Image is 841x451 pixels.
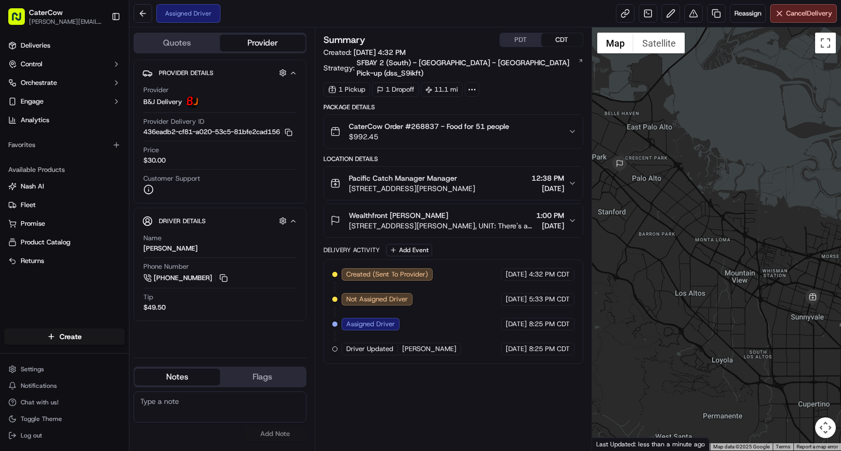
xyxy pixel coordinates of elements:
[10,179,27,195] img: Angelique Valdez
[10,232,19,241] div: 📗
[143,97,182,107] span: B&J Delivery
[4,379,125,393] button: Notifications
[159,217,205,225] span: Driver Details
[143,272,229,284] a: [PHONE_NUMBER]
[349,210,448,221] span: Wealthfront [PERSON_NAME]
[349,132,509,142] span: $992.45
[21,182,44,191] span: Nash AI
[357,57,583,78] a: SFBAY 2 (South) - [GEOGRAPHIC_DATA] - [GEOGRAPHIC_DATA] Pick-up (dss_S9ikft)
[22,99,40,118] img: 8571987876998_91fb9ceb93ad5c398215_72.jpg
[143,234,161,243] span: Name
[8,182,121,191] a: Nash AI
[176,102,188,114] button: Start new chat
[541,33,583,47] button: CDT
[4,412,125,426] button: Toggle Theme
[154,273,212,283] span: [PHONE_NUMBER]
[92,161,113,169] span: [DATE]
[143,146,159,155] span: Price
[8,238,121,247] a: Product Catalog
[8,200,121,210] a: Fleet
[796,444,838,449] a: Report a map error
[595,437,629,450] img: Google
[220,369,305,385] button: Flags
[4,362,125,376] button: Settings
[349,173,457,183] span: Pacific Catch Manager Manager
[4,178,125,195] button: Nash AI
[143,117,204,126] span: Provider Delivery ID
[4,162,125,178] div: Available Products
[143,85,169,95] span: Provider
[536,210,564,221] span: 1:00 PM
[323,82,370,97] div: 1 Pickup
[21,398,58,406] span: Chat with us!
[103,257,125,265] span: Pylon
[21,200,36,210] span: Fleet
[98,231,166,242] span: API Documentation
[346,344,393,354] span: Driver Updated
[143,156,166,165] span: $30.00
[4,4,107,29] button: CaterCow[PERSON_NAME][EMAIL_ADDRESS][DOMAIN_NAME]
[4,75,125,91] button: Orchestrate
[4,428,125,443] button: Log out
[10,135,69,143] div: Past conversations
[143,303,166,312] div: $49.50
[60,331,82,342] span: Create
[349,183,475,194] span: [STREET_ADDRESS][PERSON_NAME]
[32,161,84,169] span: [PERSON_NAME]
[4,215,125,232] button: Promise
[776,444,790,449] a: Terms (opens in new tab)
[786,9,832,18] span: Cancel Delivery
[73,256,125,265] a: Powered byPylon
[29,18,103,26] button: [PERSON_NAME][EMAIL_ADDRESS][DOMAIN_NAME]
[32,188,84,197] span: [PERSON_NAME]
[323,103,583,111] div: Package Details
[186,96,199,108] img: profile_bj_cartwheel_2man.png
[770,4,837,23] button: CancelDelivery
[47,109,142,118] div: We're available if you need us!
[86,161,90,169] span: •
[4,93,125,110] button: Engage
[730,4,766,23] button: Reassign
[323,35,365,45] h3: Summary
[372,82,419,97] div: 1 Dropoff
[529,344,570,354] span: 8:25 PM CDT
[143,262,189,271] span: Phone Number
[21,382,57,390] span: Notifications
[220,35,305,51] button: Provider
[506,295,527,304] span: [DATE]
[6,227,83,246] a: 📗Knowledge Base
[142,212,298,229] button: Driver Details
[21,431,42,440] span: Log out
[21,115,49,125] span: Analytics
[21,78,57,88] span: Orchestrate
[27,67,186,78] input: Got a question? Start typing here...
[713,444,770,449] span: Map data ©2025 Google
[324,167,583,200] button: Pacific Catch Manager Manager[STREET_ADDRESS][PERSON_NAME]12:38 PM[DATE]
[47,99,170,109] div: Start new chat
[346,270,428,279] span: Created (Sent To Provider)
[815,33,836,53] button: Toggle fullscreen view
[323,246,380,254] div: Delivery Activity
[4,112,125,128] a: Analytics
[21,256,44,266] span: Returns
[734,9,761,18] span: Reassign
[529,319,570,329] span: 8:25 PM CDT
[815,417,836,438] button: Map camera controls
[143,293,153,302] span: Tip
[160,133,188,145] button: See all
[506,319,527,329] span: [DATE]
[386,244,432,256] button: Add Event
[21,415,62,423] span: Toggle Theme
[92,188,113,197] span: [DATE]
[536,221,564,231] span: [DATE]
[506,270,527,279] span: [DATE]
[402,344,456,354] span: [PERSON_NAME]
[346,295,408,304] span: Not Assigned Driver
[83,227,170,246] a: 💻API Documentation
[633,33,685,53] button: Show satellite imagery
[532,173,564,183] span: 12:38 PM
[349,221,532,231] span: [STREET_ADDRESS][PERSON_NAME], UNIT: There's a red zone in front of building where everyone parks...
[529,270,570,279] span: 4:32 PM CDT
[421,82,463,97] div: 11.1 mi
